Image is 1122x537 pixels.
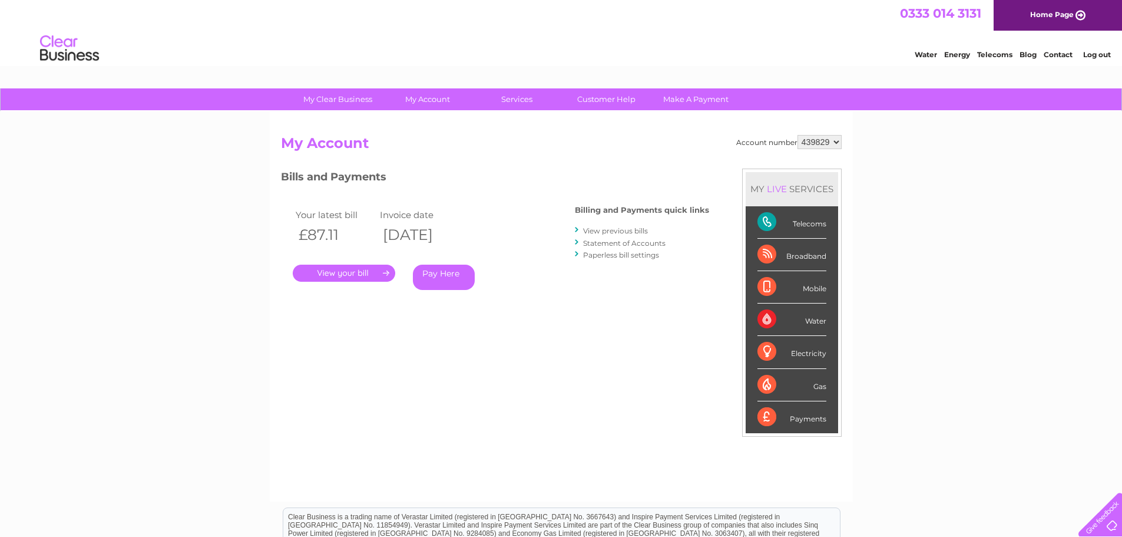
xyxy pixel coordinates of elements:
[757,369,826,401] div: Gas
[944,50,970,59] a: Energy
[583,226,648,235] a: View previous bills
[757,271,826,304] div: Mobile
[293,223,378,247] th: £87.11
[764,183,789,195] div: LIVE
[900,6,981,21] a: 0333 014 3131
[377,223,462,247] th: [DATE]
[39,31,100,67] img: logo.png
[977,50,1012,59] a: Telecoms
[1044,50,1073,59] a: Contact
[377,207,462,223] td: Invoice date
[293,207,378,223] td: Your latest bill
[746,172,838,206] div: MY SERVICES
[647,88,744,110] a: Make A Payment
[289,88,386,110] a: My Clear Business
[915,50,937,59] a: Water
[575,206,709,215] h4: Billing and Payments quick links
[1083,50,1111,59] a: Log out
[281,169,709,189] h3: Bills and Payments
[757,336,826,368] div: Electricity
[583,251,659,259] a: Paperless bill settings
[757,239,826,271] div: Broadband
[468,88,565,110] a: Services
[736,135,842,149] div: Account number
[1020,50,1037,59] a: Blog
[281,135,842,157] h2: My Account
[413,265,475,290] a: Pay Here
[757,206,826,239] div: Telecoms
[379,88,476,110] a: My Account
[283,6,840,57] div: Clear Business is a trading name of Verastar Limited (registered in [GEOGRAPHIC_DATA] No. 3667643...
[558,88,655,110] a: Customer Help
[757,304,826,336] div: Water
[757,401,826,433] div: Payments
[583,239,666,248] a: Statement of Accounts
[293,265,395,282] a: .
